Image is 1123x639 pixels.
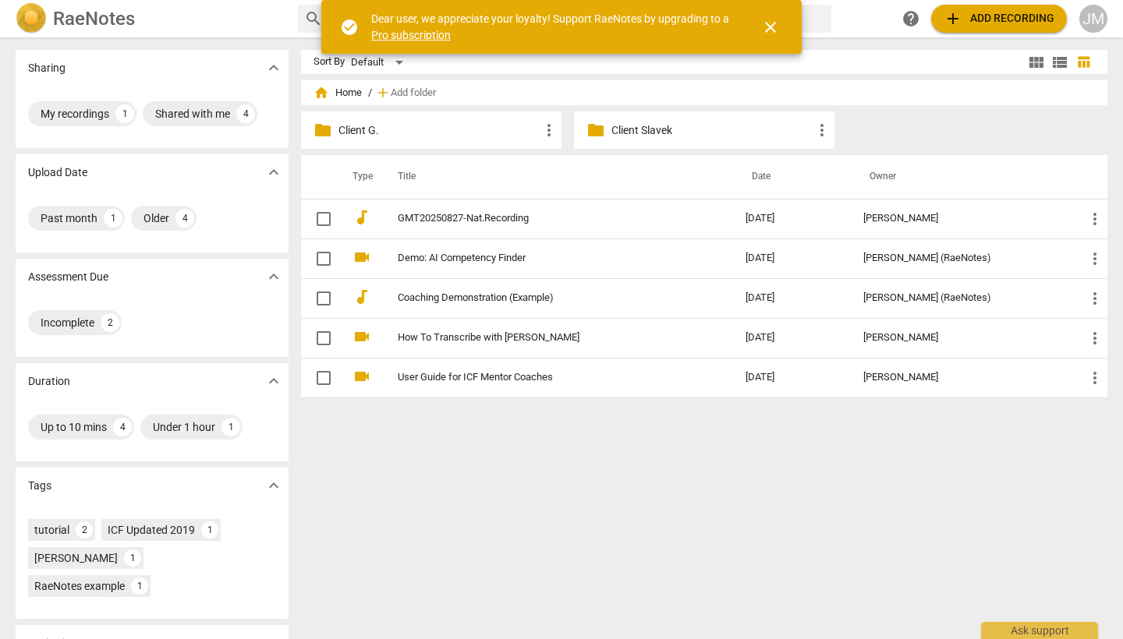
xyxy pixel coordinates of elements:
button: Close [752,9,789,46]
div: 1 [221,418,240,436]
span: expand_more [264,372,283,390]
td: [DATE] [733,199,851,238]
th: Date [733,155,851,199]
span: / [368,87,372,99]
a: Coaching Demonstration (Example) [398,292,689,304]
div: Ask support [981,622,1098,639]
span: more_vert [540,121,558,139]
td: [DATE] [733,358,851,397]
div: Shared with me [155,106,230,122]
p: Client Slavek [611,122,813,139]
span: Home [314,85,362,101]
span: help [902,9,920,28]
div: 4 [113,418,132,436]
td: [DATE] [733,278,851,318]
span: check_circle [340,18,359,37]
span: audiotrack [352,288,371,306]
div: [PERSON_NAME] [34,550,118,566]
div: 1 [124,549,141,567]
span: Add folder [391,87,436,99]
div: Past month [41,210,97,226]
p: Client G. [338,122,540,139]
a: GMT20250827-Nat.Recording [398,213,689,224]
p: Sharing [28,60,66,76]
div: Incomplete [41,315,94,330]
span: audiotrack [352,208,371,227]
p: Assessment Due [28,269,108,285]
a: User Guide for ICF Mentor Coaches [398,372,689,383]
button: Show more [262,56,285,79]
button: Show more [262,161,285,184]
th: Type [340,155,379,199]
div: 4 [175,209,194,228]
span: add [944,9,962,28]
span: close [761,18,780,37]
span: more_vert [1086,289,1104,308]
td: [DATE] [733,238,851,278]
button: JM [1079,5,1107,33]
div: [PERSON_NAME] [863,332,1061,344]
span: expand_more [264,267,283,286]
th: Title [379,155,733,199]
a: Pro subscription [371,29,451,41]
span: folder [586,121,605,139]
h2: RaeNotes [53,8,135,30]
div: tutorial [34,522,69,538]
span: more_vert [813,121,831,139]
div: 1 [115,104,134,123]
span: folder [314,121,332,139]
div: Under 1 hour [153,419,215,435]
th: Owner [851,155,1073,199]
div: Sort By [314,56,345,68]
div: Dear user, we appreciate your loyalty! Support RaeNotes by upgrading to a [371,11,733,43]
span: more_vert [1086,329,1104,348]
span: expand_more [264,476,283,495]
span: view_list [1050,53,1069,72]
div: 1 [201,521,218,538]
span: more_vert [1086,210,1104,228]
button: Show more [262,474,285,497]
button: Tile view [1025,51,1048,74]
div: Default [351,50,409,75]
button: List view [1048,51,1072,74]
span: add [375,85,391,101]
div: [PERSON_NAME] [863,372,1061,383]
a: How To Transcribe with [PERSON_NAME] [398,332,689,344]
span: home [314,85,329,101]
span: videocam [352,248,371,267]
a: LogoRaeNotes [16,3,285,34]
span: view_module [1027,53,1046,72]
div: RaeNotes example [34,578,125,594]
td: [DATE] [733,318,851,358]
div: Up to 10 mins [41,419,107,435]
div: 2 [101,313,119,332]
span: more_vert [1086,249,1104,268]
p: Duration [28,373,70,390]
div: 2 [76,521,93,538]
div: [PERSON_NAME] (RaeNotes) [863,292,1061,304]
div: [PERSON_NAME] (RaeNotes) [863,252,1061,264]
a: Demo: AI Competency Finder [398,252,689,264]
p: Upload Date [28,164,87,181]
div: 1 [104,209,122,228]
p: Tags [28,478,51,494]
span: expand_more [264,58,283,77]
button: Table view [1072,51,1095,74]
span: videocam [352,367,371,386]
div: My recordings [41,106,109,122]
span: more_vert [1086,369,1104,387]
span: videocam [352,327,371,346]
a: Help [897,5,925,33]
div: Older [143,210,169,226]
span: table_chart [1076,55,1091,69]
img: Logo [16,3,47,34]
div: 4 [236,104,255,123]
div: [PERSON_NAME] [863,213,1061,224]
div: ICF Updated 2019 [108,522,195,538]
span: search [304,9,323,28]
button: Upload [931,5,1067,33]
span: Add recording [944,9,1054,28]
div: 1 [131,577,148,595]
button: Show more [262,369,285,393]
